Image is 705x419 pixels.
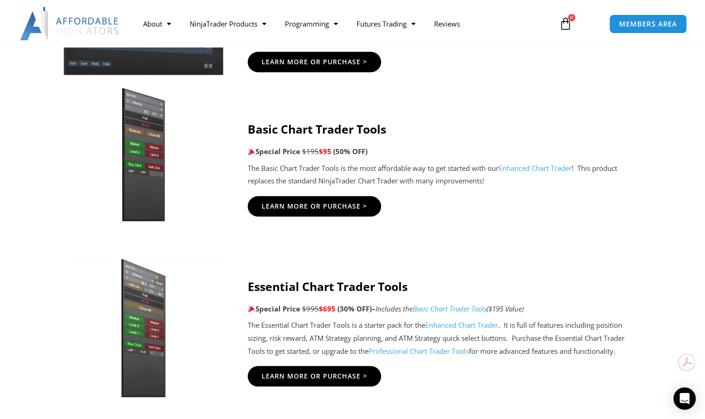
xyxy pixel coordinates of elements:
[262,203,367,209] span: Learn More Or Purchase >
[134,13,180,34] a: About
[248,319,643,358] p: The Essential Chart Trader Tools is a starter pack for the . It is full of features including pos...
[276,13,347,34] a: Programming
[20,7,120,41] img: LogoAI
[499,163,572,173] a: Enhanced Chart Trader
[337,304,376,313] b: (30% OFF)
[376,304,524,313] i: Includes the ($195 Value)
[248,366,381,386] a: Learn More Or Purchase >
[248,278,408,294] strong: Essential Chart Trader Tools
[262,59,367,65] span: Learn More Or Purchase >
[180,13,276,34] a: NinjaTrader Products
[302,304,319,313] span: $995
[413,304,487,313] a: Basic Chart Trader Tools
[319,304,336,313] span: $695
[545,10,586,37] a: 0
[248,148,255,155] img: 🎉
[369,346,469,356] a: Professional Chart Trader Tools
[347,13,425,34] a: Futures Trading
[262,373,367,379] span: Learn More Or Purchase >
[673,387,696,410] div: Open Intercom Messenger
[248,52,381,72] a: Learn More Or Purchase >
[302,147,319,156] span: $195
[248,162,643,188] p: The Basic Chart Trader Tools is the most affordable way to get started with our ! This product re...
[62,85,224,225] img: BasicTools | Affordable Indicators – NinjaTrader
[248,147,300,156] strong: Special Price
[425,13,469,34] a: Reviews
[248,304,300,313] strong: Special Price
[248,121,386,137] strong: Basic Chart Trader Tools
[62,258,224,398] img: Essential-Chart-Trader-Toolsjpg | Affordable Indicators – NinjaTrader
[619,20,677,27] span: MEMBERS AREA
[248,196,381,216] a: Learn More Or Purchase >
[134,13,550,34] nav: Menu
[333,147,368,156] span: (50% OFF)
[425,320,498,330] a: Enhanced Chart Trader
[248,305,255,312] img: 🎉
[319,147,331,156] span: $95
[372,304,376,313] strong: –
[609,14,687,34] a: MEMBERS AREA
[568,14,575,21] span: 0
